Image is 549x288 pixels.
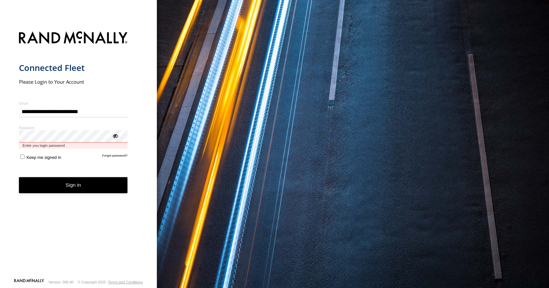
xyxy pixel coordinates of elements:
h1: Connected Fleet [19,62,128,73]
a: Terms and Conditions [108,280,143,284]
div: © Copyright 2025 - [78,280,143,284]
button: Sign in [19,177,128,193]
h2: Please Login to Your Account [19,78,128,85]
a: Forgot password? [102,154,128,160]
label: Email [19,101,128,106]
input: Keep me signed in [20,155,25,159]
div: Version: 306.00 [49,280,74,284]
img: Rand McNally [19,30,128,47]
div: ViewPassword [112,132,118,139]
a: Visit our Website [14,279,44,285]
span: Keep me signed in [26,155,61,160]
label: Password [19,125,128,130]
form: main [19,27,138,278]
span: Enter you login password [19,143,128,149]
